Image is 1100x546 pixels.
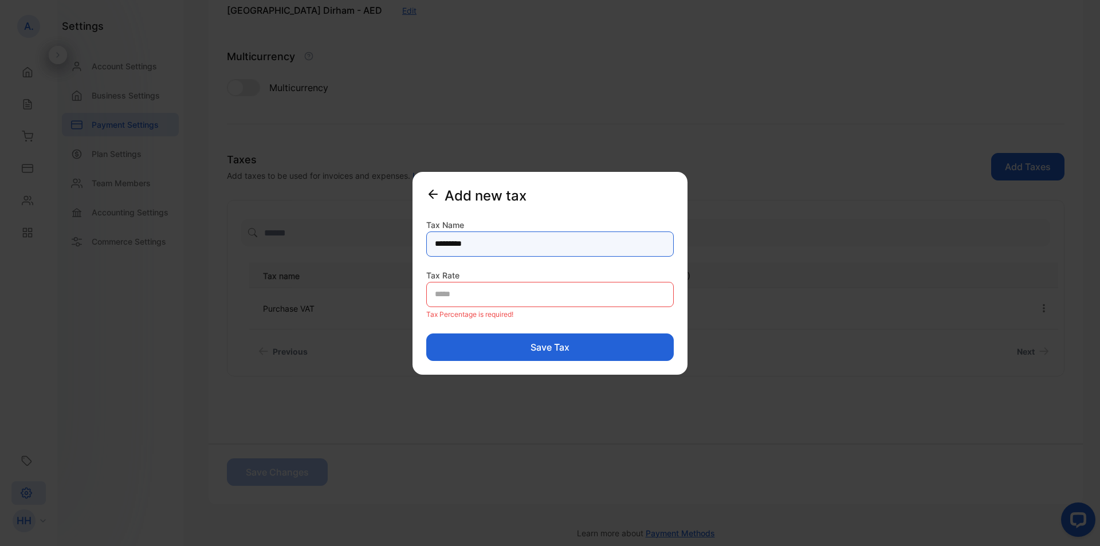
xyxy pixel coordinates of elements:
[426,333,674,361] button: Save tax
[426,270,459,280] label: Tax Rate
[9,5,44,39] button: Open LiveChat chat widget
[426,220,464,230] label: Tax Name
[426,307,674,322] p: Tax Percentage is required!
[445,186,527,206] h2: Add new tax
